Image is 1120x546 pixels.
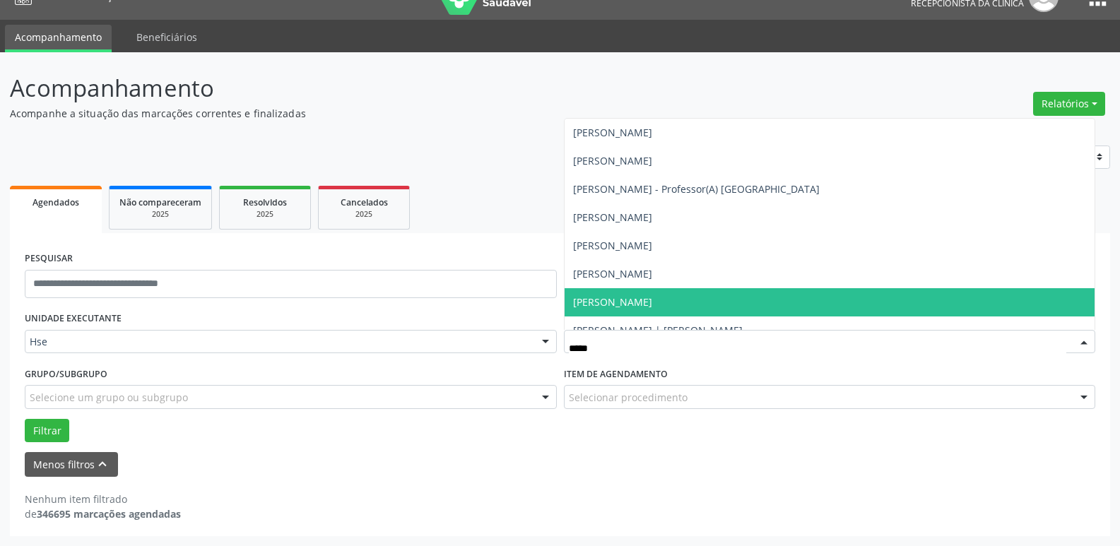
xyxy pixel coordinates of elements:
[573,239,652,252] span: [PERSON_NAME]
[25,308,122,330] label: UNIDADE EXECUTANTE
[10,106,780,121] p: Acompanhe a situação das marcações correntes e finalizadas
[25,492,181,506] div: Nenhum item filtrado
[25,419,69,443] button: Filtrar
[30,335,528,349] span: Hse
[10,71,780,106] p: Acompanhamento
[573,126,652,139] span: [PERSON_NAME]
[569,390,688,405] span: Selecionar procedimento
[30,390,188,405] span: Selecione um grupo ou subgrupo
[573,267,652,280] span: [PERSON_NAME]
[573,324,743,337] span: [PERSON_NAME] | [PERSON_NAME]
[33,196,79,208] span: Agendados
[243,196,287,208] span: Resolvidos
[25,363,107,385] label: Grupo/Subgrupo
[573,295,652,309] span: [PERSON_NAME]
[37,507,181,521] strong: 346695 marcações agendadas
[341,196,388,208] span: Cancelados
[230,209,300,220] div: 2025
[25,248,73,270] label: PESQUISAR
[1033,92,1105,116] button: Relatórios
[119,209,201,220] div: 2025
[95,456,110,472] i: keyboard_arrow_up
[25,506,181,521] div: de
[25,452,118,477] button: Menos filtroskeyboard_arrow_up
[573,210,652,224] span: [PERSON_NAME]
[126,25,207,49] a: Beneficiários
[564,363,668,385] label: Item de agendamento
[573,154,652,167] span: [PERSON_NAME]
[5,25,112,52] a: Acompanhamento
[329,209,399,220] div: 2025
[119,196,201,208] span: Não compareceram
[573,182,820,196] span: [PERSON_NAME] - Professor(A) [GEOGRAPHIC_DATA]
